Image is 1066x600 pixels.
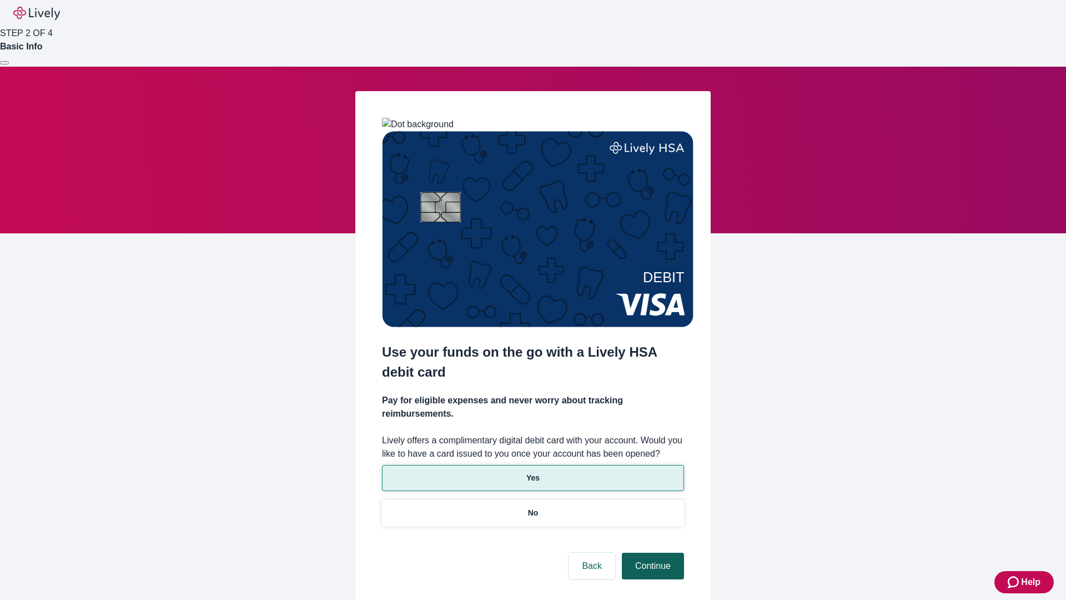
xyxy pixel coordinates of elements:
[1008,576,1021,589] svg: Zendesk support icon
[528,507,539,519] p: No
[382,394,684,421] h4: Pay for eligible expenses and never worry about tracking reimbursements.
[382,342,684,382] h2: Use your funds on the go with a Lively HSA debit card
[622,553,684,579] button: Continue
[382,500,684,526] button: No
[13,7,60,20] img: Lively
[382,434,684,461] label: Lively offers a complimentary digital debit card with your account. Would you like to have a card...
[569,553,615,579] button: Back
[382,131,693,327] img: Debit card
[382,118,454,131] img: Dot background
[994,571,1054,593] button: Zendesk support iconHelp
[526,472,540,484] p: Yes
[1021,576,1040,589] span: Help
[382,465,684,491] button: Yes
